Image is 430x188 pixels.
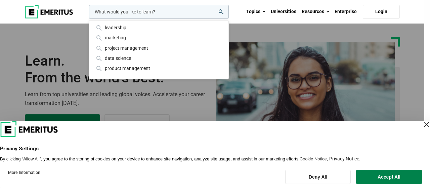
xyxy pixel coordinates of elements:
div: product management [95,65,223,72]
div: marketing [95,34,223,41]
a: Login [363,5,400,19]
div: leadership [95,24,223,31]
div: project management [95,44,223,52]
input: woocommerce-product-search-field-0 [89,5,229,19]
div: data science [95,54,223,62]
